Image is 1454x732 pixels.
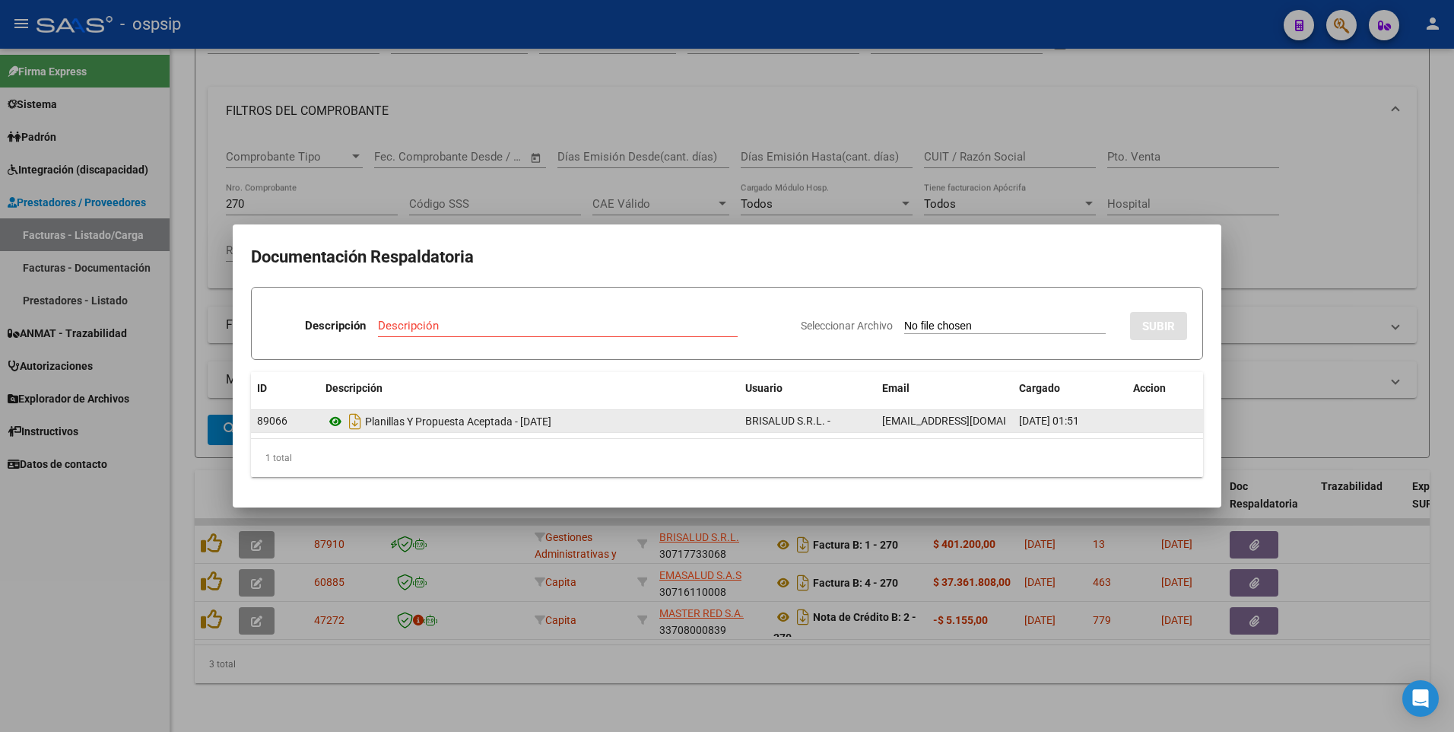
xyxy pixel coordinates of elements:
[1402,680,1439,717] div: Open Intercom Messenger
[319,372,739,405] datatable-header-cell: Descripción
[251,372,319,405] datatable-header-cell: ID
[1013,372,1127,405] datatable-header-cell: Cargado
[257,382,267,394] span: ID
[257,415,287,427] span: 89066
[325,382,383,394] span: Descripción
[1019,415,1079,427] span: [DATE] 01:51
[1127,372,1203,405] datatable-header-cell: Accion
[1142,320,1175,333] span: SUBIR
[1130,312,1187,340] button: SUBIR
[305,317,366,335] p: Descripción
[745,415,830,427] span: BRISALUD S.R.L. -
[1133,382,1166,394] span: Accion
[739,372,876,405] datatable-header-cell: Usuario
[1019,382,1060,394] span: Cargado
[345,409,365,434] i: Descargar documento
[876,372,1013,405] datatable-header-cell: Email
[251,439,1203,477] div: 1 total
[325,409,733,434] div: Planillas Y Propuesta Aceptada - [DATE]
[745,382,783,394] span: Usuario
[801,320,893,332] span: Seleccionar Archivo
[251,243,1203,272] h2: Documentación Respaldatoria
[882,382,910,394] span: Email
[882,415,1051,427] span: [EMAIL_ADDRESS][DOMAIN_NAME]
